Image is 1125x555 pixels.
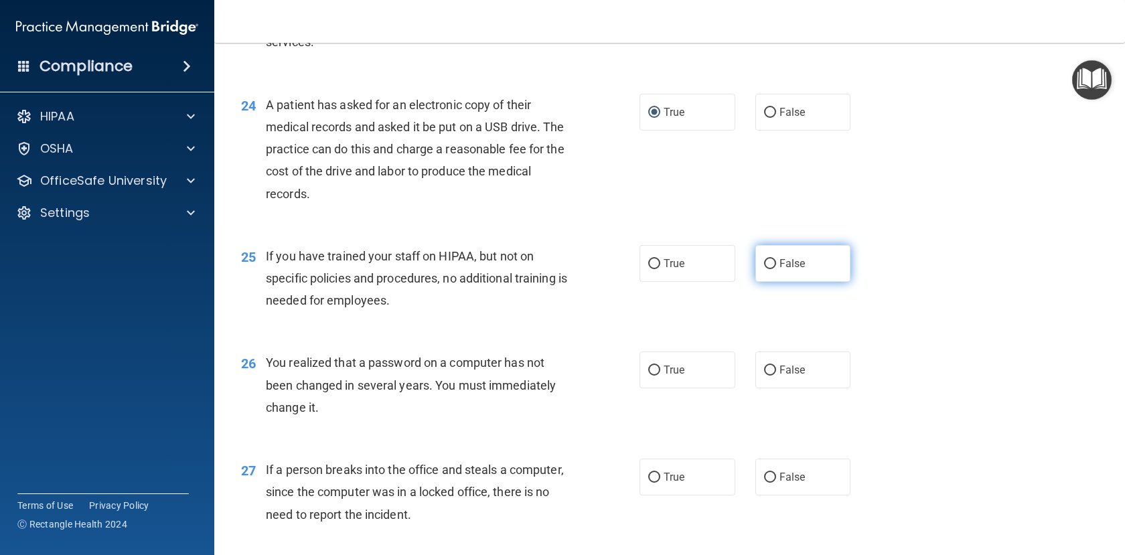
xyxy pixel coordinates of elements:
a: Settings [16,205,195,221]
span: True [664,364,684,376]
p: Settings [40,205,90,221]
span: 26 [241,355,256,372]
input: True [648,259,660,269]
input: False [764,108,776,118]
p: OSHA [40,141,74,157]
span: False [779,364,806,376]
button: Open Resource Center [1072,60,1112,100]
p: OfficeSafe University [40,173,167,189]
input: False [764,259,776,269]
span: Ⓒ Rectangle Health 2024 [17,518,127,531]
p: HIPAA [40,108,74,125]
input: False [764,366,776,376]
a: Terms of Use [17,499,73,512]
span: True [664,471,684,483]
span: You realized that a password on a computer has not been changed in several years. You must immedi... [266,355,556,414]
span: True [664,257,684,270]
span: A patient has asked for an electronic copy of their medical records and asked it be put on a USB ... [266,98,565,201]
h4: Compliance [40,57,133,76]
input: False [764,473,776,483]
input: True [648,473,660,483]
input: True [648,108,660,118]
a: HIPAA [16,108,195,125]
span: 25 [241,249,256,265]
span: False [779,471,806,483]
span: False [779,106,806,118]
span: 24 [241,98,256,114]
a: OfficeSafe University [16,173,195,189]
a: Privacy Policy [89,499,149,512]
input: True [648,366,660,376]
img: PMB logo [16,14,198,41]
span: 27 [241,463,256,479]
span: If a person breaks into the office and steals a computer, since the computer was in a locked offi... [266,463,564,521]
span: If you have trained your staff on HIPAA, but not on specific policies and procedures, no addition... [266,249,567,307]
a: OSHA [16,141,195,157]
span: True [664,106,684,118]
span: False [779,257,806,270]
